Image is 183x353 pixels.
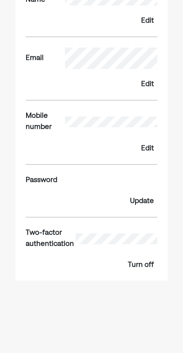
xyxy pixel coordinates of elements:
[130,196,154,206] div: Update
[26,228,74,250] div: Two-factor authentication
[141,16,154,26] div: Edit
[26,111,65,133] div: Mobile number
[128,260,154,270] div: Turn off
[26,53,65,64] div: Email
[141,144,154,154] div: Edit
[26,175,65,186] div: Password
[141,79,154,90] div: Edit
